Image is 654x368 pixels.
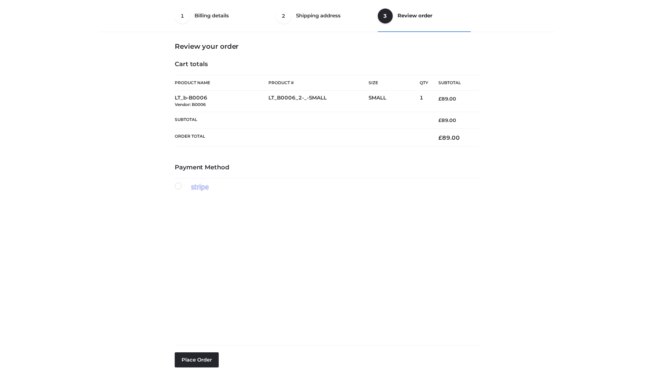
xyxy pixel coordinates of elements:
td: LT_b-B0006 [175,91,268,112]
small: Vendor: B0006 [175,102,206,107]
bdi: 89.00 [438,134,460,141]
th: Size [369,75,416,91]
th: Product Name [175,75,268,91]
button: Place order [175,352,219,367]
th: Qty [420,75,428,91]
bdi: 89.00 [438,117,456,123]
td: SMALL [369,91,420,112]
td: 1 [420,91,428,112]
th: Subtotal [428,75,479,91]
td: LT_B0006_2-_-SMALL [268,91,369,112]
span: £ [438,134,442,141]
span: £ [438,96,441,102]
h4: Cart totals [175,61,479,68]
h3: Review your order [175,42,479,50]
th: Order Total [175,129,428,147]
span: £ [438,117,441,123]
bdi: 89.00 [438,96,456,102]
h4: Payment Method [175,164,479,171]
iframe: Secure payment input frame [173,190,478,340]
th: Product # [268,75,369,91]
th: Subtotal [175,112,428,128]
